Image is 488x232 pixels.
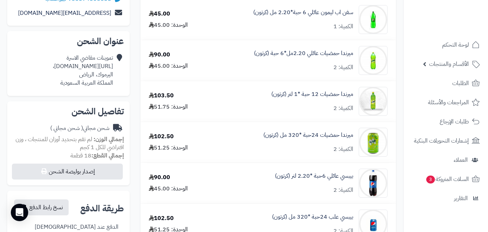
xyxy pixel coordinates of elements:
[149,10,170,18] div: 45.00
[29,203,63,212] span: نسخ رابط الدفع
[408,36,484,54] a: لوحة التحكم
[53,54,113,87] div: تموينات مقاضي الاسرة [URL][DOMAIN_NAME]، اليرموك، الرياض المملكة العربية السعودية
[359,5,387,34] img: 1747541306-e6e5e2d5-9b67-463e-b81b-59a02ee4-90x90.jpg
[454,193,468,203] span: التقارير
[16,135,124,152] span: لم تقم بتحديد أوزان للمنتجات ، وزن افتراضي للكل 1 كجم
[149,214,174,223] div: 102.50
[333,63,353,72] div: الكمية: 2
[13,37,124,46] h2: عنوان الشحن
[454,155,468,165] span: العملاء
[414,136,469,146] span: إشعارات التحويلات البنكية
[428,97,469,107] span: المراجعات والأسئلة
[149,185,188,193] div: الوحدة: 45.00
[263,131,353,139] a: ميرندا حمضيات 24حبة *320 مل (كرتون)
[429,59,469,69] span: الأقسام والمنتجات
[426,174,469,184] span: السلات المتروكة
[408,132,484,149] a: إشعارات التحويلات البنكية
[333,22,353,31] div: الكمية: 1
[333,104,353,113] div: الكمية: 2
[254,49,353,58] a: ميرندا حمضيات عائلي 2.20مل*6 حبة (كرتون)
[35,223,118,231] div: الدفع عند [DEMOGRAPHIC_DATA]
[50,124,109,132] div: شحن مجاني
[253,8,353,17] a: سفن اب ليمون عائلي 6 حبة*2.20 مل (كرتون)
[149,21,188,29] div: الوحدة: 45.00
[149,92,174,100] div: 103.50
[91,151,124,160] strong: إجمالي القطع:
[408,94,484,111] a: المراجعات والأسئلة
[272,213,353,221] a: بيبسي علب 24حبة *320 مل (كرتون)
[149,62,188,70] div: الوحدة: 45.00
[426,176,435,184] span: 3
[333,145,353,153] div: الكمية: 2
[149,144,188,152] div: الوحدة: 51.25
[333,186,353,194] div: الكمية: 2
[13,107,124,116] h2: تفاصيل الشحن
[50,124,83,132] span: ( شحن مجاني )
[11,204,28,221] div: Open Intercom Messenger
[440,117,469,127] span: طلبات الإرجاع
[271,90,353,98] a: ميرندا حمضيات 12 حبة *1 لتر (كرتون)
[359,46,387,75] img: 1747544486-c60db756-6ee7-44b0-a7d4-ec449800-90x90.jpg
[18,9,111,17] a: [EMAIL_ADDRESS][DOMAIN_NAME]
[442,40,469,50] span: لوحة التحكم
[359,128,387,157] img: 1747566452-bf88d184-d280-4ea7-9331-9e3669ef-90x90.jpg
[408,113,484,130] a: طلبات الإرجاع
[149,173,170,182] div: 90.00
[14,199,69,215] button: نسخ رابط الدفع
[452,78,469,88] span: الطلبات
[275,172,353,180] a: بيبسي عائلي 6حبة *2.20 لتر (كرتون)
[408,151,484,169] a: العملاء
[80,204,124,213] h2: طريقة الدفع
[408,75,484,92] a: الطلبات
[359,169,387,198] img: 1747594021-514wrKpr-GL._AC_SL1500-90x90.jpg
[149,132,174,141] div: 102.50
[408,190,484,207] a: التقارير
[94,135,124,144] strong: إجمالي الوزن:
[149,103,188,111] div: الوحدة: 51.75
[70,151,124,160] small: 18 قطعة
[12,164,123,180] button: إصدار بوليصة الشحن
[149,51,170,59] div: 90.00
[408,170,484,188] a: السلات المتروكة3
[359,87,387,116] img: 1747566256-XP8G23evkchGmxKUr8YaGb2gsq2hZno4-90x90.jpg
